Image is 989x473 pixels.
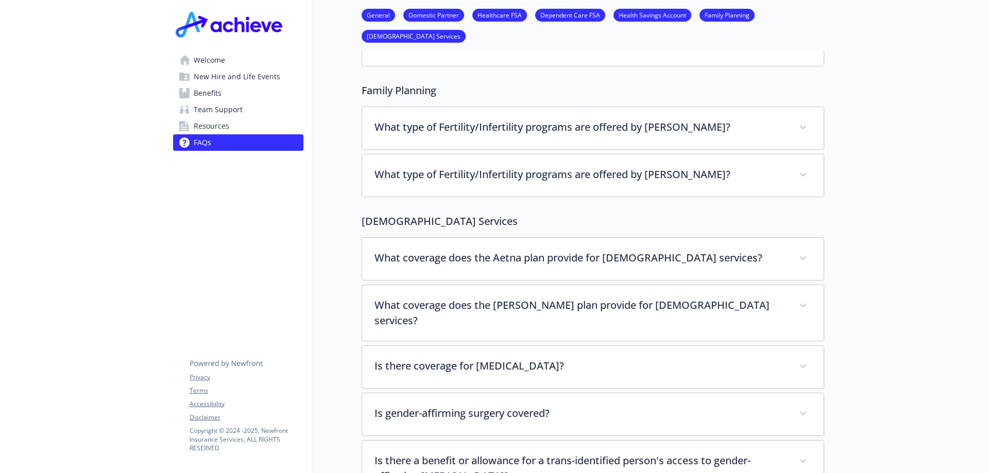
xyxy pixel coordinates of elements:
[362,393,824,435] div: Is gender-affirming surgery covered?
[173,52,303,68] a: Welcome
[362,107,824,149] div: What type of Fertility/Infertility programs are offered by [PERSON_NAME]?
[190,413,303,422] a: Disclaimer
[173,134,303,151] a: FAQs
[403,10,464,20] a: Domestic Partner
[374,119,787,135] p: What type of Fertility/Infertility programs are offered by [PERSON_NAME]?
[700,10,755,20] a: Family Planning
[362,346,824,388] div: Is there coverage for [MEDICAL_DATA]?
[374,297,787,328] p: What coverage does the [PERSON_NAME] plan provide for [DEMOGRAPHIC_DATA] services?
[173,118,303,134] a: Resources
[362,238,824,280] div: What coverage does the Aetna plan provide for [DEMOGRAPHIC_DATA] services?
[362,154,824,197] div: What type of Fertility/Infertility programs are offered by [PERSON_NAME]?
[374,167,787,182] p: What type of Fertility/Infertility programs are offered by [PERSON_NAME]?
[190,399,303,409] a: Accessibility
[194,85,221,101] span: Benefits
[190,426,303,452] p: Copyright © 2024 - 2025 , Newfront Insurance Services, ALL RIGHTS RESERVED
[173,85,303,101] a: Benefits
[194,68,280,85] span: New Hire and Life Events
[362,214,824,229] p: [DEMOGRAPHIC_DATA] Services
[194,52,225,68] span: Welcome
[472,10,527,20] a: Healthcare FSA
[194,134,211,151] span: FAQs
[535,10,605,20] a: Dependent Care FSA
[362,10,395,20] a: General
[173,101,303,118] a: Team Support
[374,358,787,374] p: Is there coverage for [MEDICAL_DATA]?
[190,386,303,395] a: Terms
[194,118,229,134] span: Resources
[374,250,787,266] p: What coverage does the Aetna plan provide for [DEMOGRAPHIC_DATA] services?
[194,101,243,118] span: Team Support
[173,68,303,85] a: New Hire and Life Events
[362,285,824,341] div: What coverage does the [PERSON_NAME] plan provide for [DEMOGRAPHIC_DATA] services?
[362,83,824,98] p: Family Planning
[362,31,466,41] a: [DEMOGRAPHIC_DATA] Services
[613,10,691,20] a: Health Savings Account
[374,406,787,421] p: Is gender-affirming surgery covered?
[190,373,303,382] a: Privacy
